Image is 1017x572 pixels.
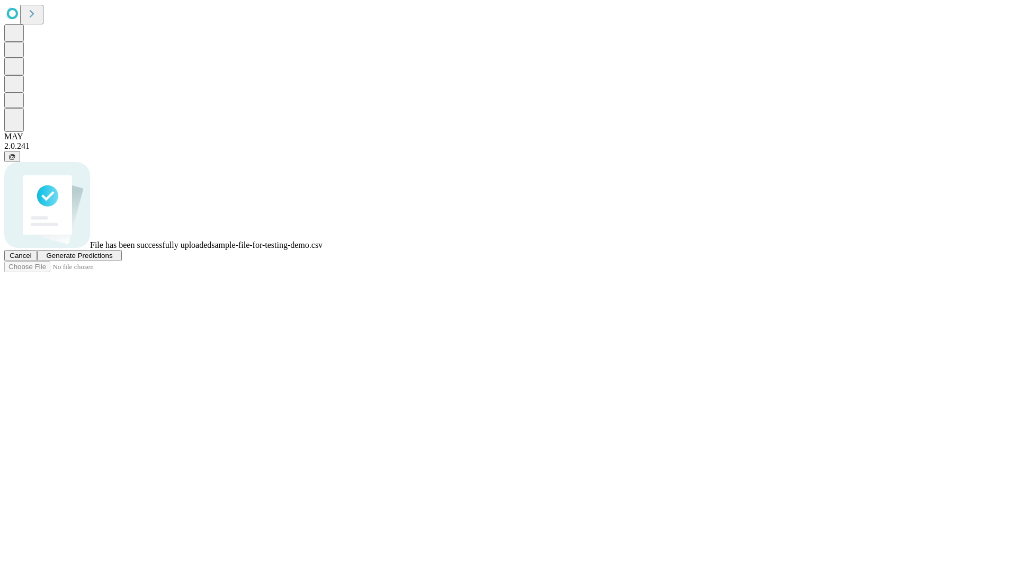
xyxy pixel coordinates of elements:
span: Generate Predictions [46,252,112,260]
button: Generate Predictions [37,250,122,261]
button: @ [4,151,20,162]
button: Cancel [4,250,37,261]
span: @ [8,153,16,160]
span: File has been successfully uploaded [90,240,211,249]
div: MAY [4,132,1013,141]
span: Cancel [10,252,32,260]
span: sample-file-for-testing-demo.csv [211,240,323,249]
div: 2.0.241 [4,141,1013,151]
